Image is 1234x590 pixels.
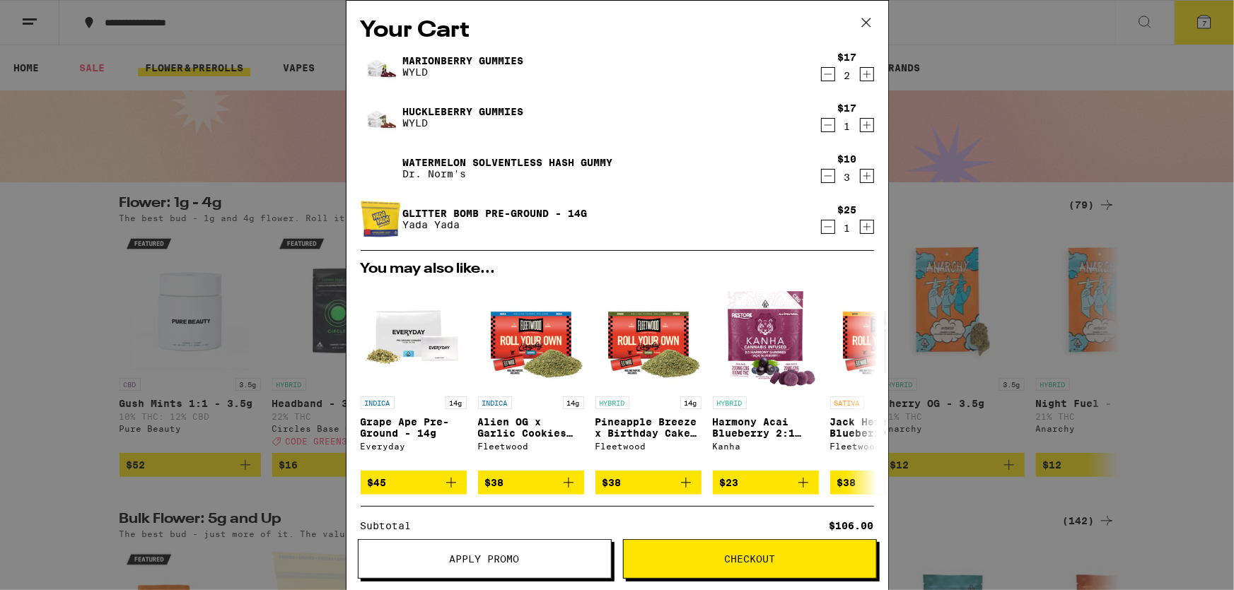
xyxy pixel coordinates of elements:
[361,283,467,471] a: Open page for Grape Ape Pre-Ground - 14g from Everyday
[860,67,874,81] button: Increment
[595,283,702,389] img: Fleetwood - Pineapple Breeze x Birthday Cake Pre-Ground - 14g
[485,477,504,488] span: $38
[361,416,467,439] p: Grape Ape Pre-Ground - 14g
[478,396,512,409] p: INDICA
[838,70,857,81] div: 2
[478,416,584,439] p: Alien OG x Garlic Cookies Pre-Ground - 14g
[714,283,817,389] img: Kanha - Harmony Acai Blueberry 2:1 CBG Gummies
[478,471,584,495] button: Add to bag
[361,262,874,276] h2: You may also like...
[361,15,874,47] h2: Your Cart
[838,121,857,132] div: 1
[838,102,857,114] div: $17
[361,98,400,137] img: Huckleberry Gummies
[821,67,835,81] button: Decrement
[838,172,857,183] div: 3
[623,539,877,579] button: Checkout
[830,283,936,389] img: Fleetwood - Jack Herer x Blueberry Haze Pre-Ground - 14g
[713,416,819,439] p: Harmony Acai Blueberry 2:1 CBG Gummies
[361,47,400,86] img: Marionberry Gummies
[403,55,524,66] a: Marionberry Gummies
[361,471,467,495] button: Add to bag
[713,471,819,495] button: Add to bag
[361,442,467,451] div: Everyday
[860,220,874,234] button: Increment
[821,220,835,234] button: Decrement
[563,396,584,409] p: 14g
[595,283,702,471] a: Open page for Pineapple Breeze x Birthday Cake Pre-Ground - 14g from Fleetwood
[403,117,524,129] p: WYLD
[478,442,584,451] div: Fleetwood
[403,219,588,230] p: Yada Yada
[830,283,936,471] a: Open page for Jack Herer x Blueberry Haze Pre-Ground - 14g from Fleetwood
[595,396,629,409] p: HYBRID
[838,223,857,234] div: 1
[821,118,835,132] button: Decrement
[837,477,856,488] span: $38
[603,477,622,488] span: $38
[713,442,819,451] div: Kanha
[821,169,835,183] button: Decrement
[860,118,874,132] button: Increment
[720,477,739,488] span: $23
[838,52,857,63] div: $17
[478,283,584,471] a: Open page for Alien OG x Garlic Cookies Pre-Ground - 14g from Fleetwood
[713,396,747,409] p: HYBRID
[446,396,467,409] p: 14g
[361,148,400,188] img: Watermelon Solventless Hash Gummy
[713,283,819,471] a: Open page for Harmony Acai Blueberry 2:1 CBG Gummies from Kanha
[361,199,400,239] img: Glitter Bomb Pre-Ground - 14g
[830,416,936,439] p: Jack Herer x Blueberry Haze Pre-Ground - 14g
[478,283,584,389] img: Fleetwood - Alien OG x Garlic Cookies Pre-Ground - 14g
[403,106,524,117] a: Huckleberry Gummies
[403,168,613,179] p: Dr. Norm's
[830,442,936,451] div: Fleetwood
[361,521,421,531] div: Subtotal
[830,396,864,409] p: SATIVA
[368,477,387,488] span: $45
[680,396,702,409] p: 14g
[361,283,467,389] img: Everyday - Grape Ape Pre-Ground - 14g
[860,169,874,183] button: Increment
[838,153,857,165] div: $10
[403,157,613,168] a: Watermelon Solventless Hash Gummy
[450,554,520,564] span: Apply Promo
[8,10,102,21] span: Hi. Need any help?
[838,204,857,216] div: $25
[724,554,775,564] span: Checkout
[595,442,702,451] div: Fleetwood
[830,471,936,495] button: Add to bag
[358,539,612,579] button: Apply Promo
[830,521,874,531] div: $106.00
[403,66,524,78] p: WYLD
[403,208,588,219] a: Glitter Bomb Pre-Ground - 14g
[595,471,702,495] button: Add to bag
[595,416,702,439] p: Pineapple Breeze x Birthday Cake Pre-Ground - 14g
